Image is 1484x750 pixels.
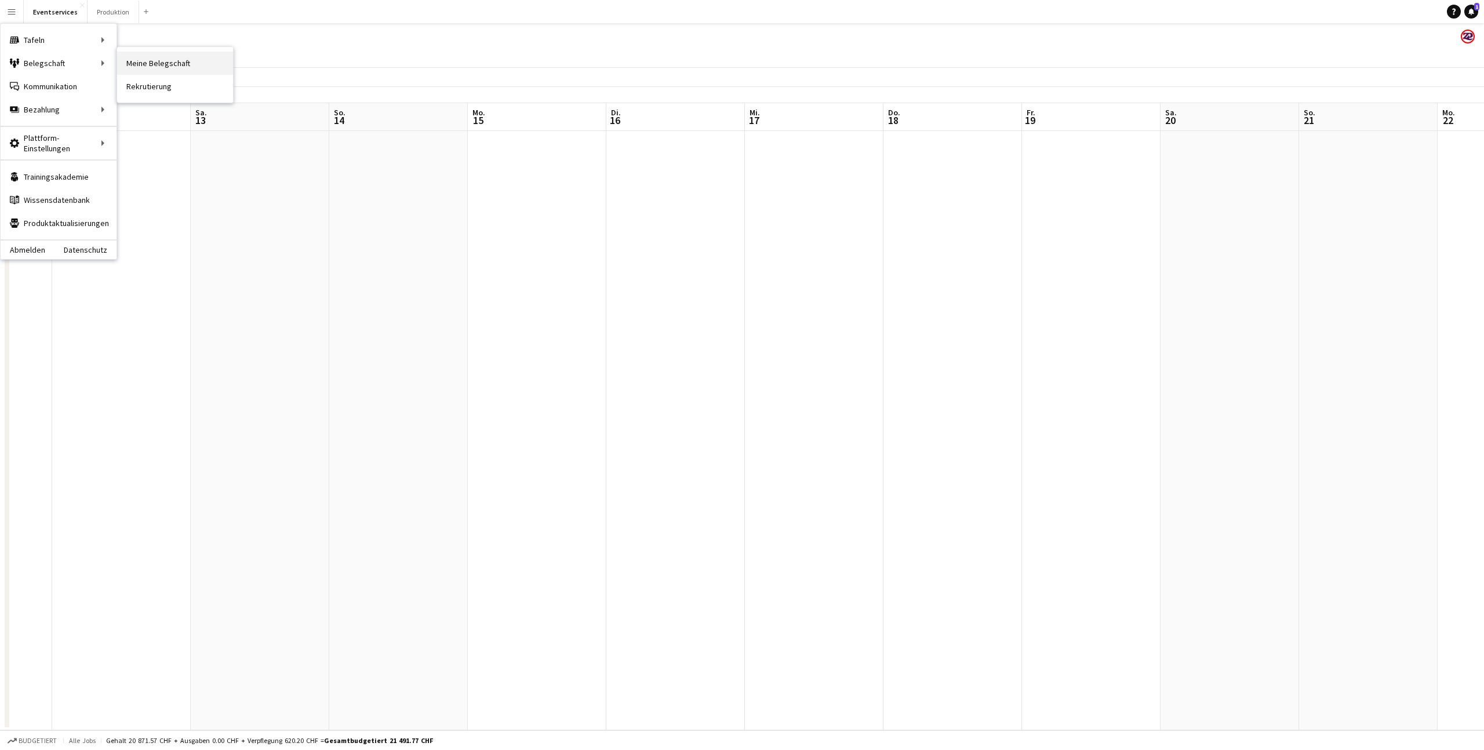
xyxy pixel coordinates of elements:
div: Plattform-Einstellungen [1,132,117,155]
span: Budgetiert [19,737,57,745]
a: Kommunikation [1,75,117,98]
a: Rekrutierung [117,75,233,98]
span: Do. [888,107,900,118]
button: Budgetiert [6,734,59,747]
span: Di. [611,107,621,118]
span: 14 [332,114,345,127]
span: 15 [471,114,485,127]
span: 17 [748,114,760,127]
span: Sa. [1165,107,1177,118]
div: Gehalt 20 871.57 CHF + Ausgaben 0.00 CHF + Verpflegung 620.20 CHF = [106,736,433,745]
span: Mo. [1442,107,1455,118]
a: Meine Belegschaft [117,52,233,75]
span: 13 [194,114,207,127]
span: 19 [1025,114,1035,127]
span: 18 [886,114,900,127]
span: So. [1304,107,1315,118]
span: 1 [1474,3,1479,10]
app-user-avatar: Team Zeitpol [1461,30,1475,43]
a: Trainingsakademie [1,165,117,188]
div: Bezahlung [1,98,117,121]
a: 1 [1464,5,1478,19]
button: Produktion [88,1,139,23]
div: Tafeln [1,28,117,52]
a: Abmelden [1,245,45,254]
span: Mi. [750,107,760,118]
button: Eventservices [24,1,88,23]
a: Wissensdatenbank [1,188,117,212]
span: 21 [1302,114,1315,127]
span: Mo. [472,107,485,118]
div: Belegschaft [1,52,117,75]
span: 16 [609,114,621,127]
span: Alle Jobs [68,736,96,745]
span: Fr. [1027,107,1035,118]
a: Produktaktualisierungen [1,212,117,235]
span: Sa. [195,107,207,118]
span: 20 [1163,114,1177,127]
span: Gesamtbudgetiert 21 491.77 CHF [324,736,433,745]
span: So. [334,107,345,118]
span: 22 [1441,114,1455,127]
a: Datenschutz [64,245,117,254]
